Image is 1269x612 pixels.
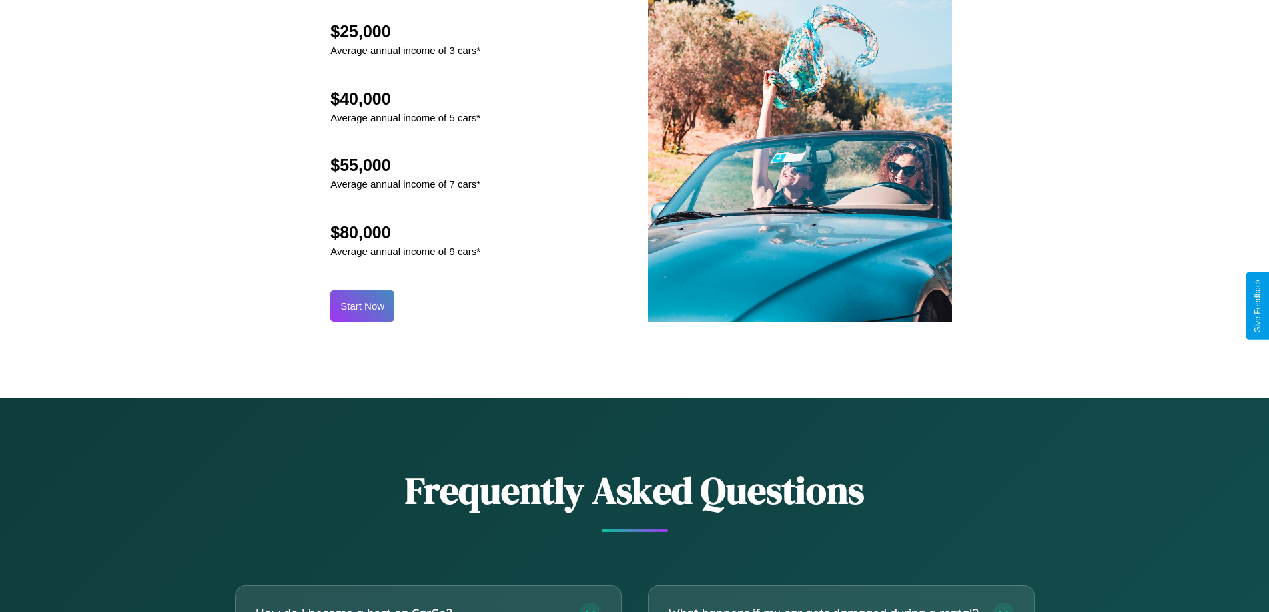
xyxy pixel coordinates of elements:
[330,175,480,193] p: Average annual income of 7 cars*
[330,223,480,242] h2: $80,000
[1253,279,1262,333] div: Give Feedback
[235,465,1035,516] h2: Frequently Asked Questions
[330,41,480,59] p: Average annual income of 3 cars*
[330,89,480,109] h2: $40,000
[330,109,480,127] p: Average annual income of 5 cars*
[330,156,480,175] h2: $55,000
[330,242,480,260] p: Average annual income of 9 cars*
[330,22,480,41] h2: $25,000
[330,290,394,322] button: Start Now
